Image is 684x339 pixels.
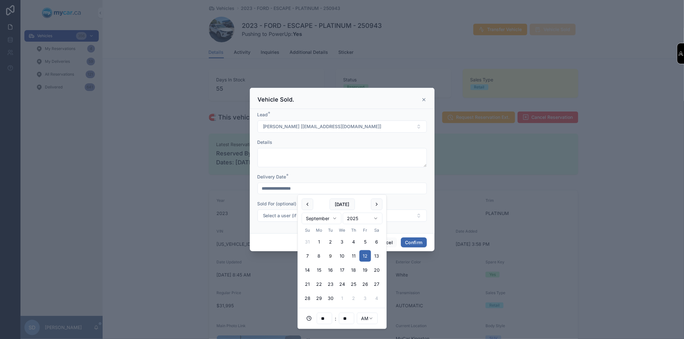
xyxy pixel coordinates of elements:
[258,96,294,103] h3: Vehicle Sold.
[336,236,348,248] button: Wednesday, September 3rd, 2025
[325,250,336,262] button: Today, Tuesday, September 9th, 2025
[325,227,336,234] th: Tuesday
[313,278,325,290] button: Monday, September 22nd, 2025
[302,312,383,325] div: :
[258,120,427,133] button: Select Button
[371,293,383,304] button: Saturday, October 4th, 2025
[313,293,325,304] button: Monday, September 29th, 2025
[348,236,359,248] button: Thursday, September 4th, 2025
[348,250,359,262] button: Thursday, September 11th, 2025
[302,250,313,262] button: Sunday, September 7th, 2025
[302,236,313,248] button: Sunday, August 31st, 2025
[302,278,313,290] button: Sunday, September 21st, 2025
[258,201,297,206] span: Sold For (optional)
[348,264,359,276] button: Thursday, September 18th, 2025
[401,237,426,248] button: Confirm
[336,264,348,276] button: Wednesday, September 17th, 2025
[258,174,286,179] span: Delivery Date
[302,227,313,234] th: Sunday
[359,236,371,248] button: Friday, September 5th, 2025
[302,227,383,304] table: September 2025
[371,227,383,234] th: Saturday
[302,293,313,304] button: Sunday, September 28th, 2025
[336,227,348,234] th: Wednesday
[263,212,369,219] span: Select a user (if you are selling for someone else)
[371,278,383,290] button: Saturday, September 27th, 2025
[325,293,336,304] button: Tuesday, September 30th, 2025
[336,293,348,304] button: Wednesday, October 1st, 2025
[313,236,325,248] button: Monday, September 1st, 2025
[302,264,313,276] button: Sunday, September 14th, 2025
[348,227,359,234] th: Thursday
[258,139,273,145] span: Details
[313,250,325,262] button: Monday, September 8th, 2025
[348,278,359,290] button: Thursday, September 25th, 2025
[371,250,383,262] button: Saturday, September 13th, 2025
[359,278,371,290] button: Friday, September 26th, 2025
[325,236,336,248] button: Tuesday, September 2nd, 2025
[336,278,348,290] button: Wednesday, September 24th, 2025
[371,264,383,276] button: Saturday, September 20th, 2025
[263,123,382,130] span: [PERSON_NAME] [[EMAIL_ADDRESS][DOMAIN_NAME]]
[313,264,325,276] button: Monday, September 15th, 2025
[359,227,371,234] th: Friday
[371,236,383,248] button: Saturday, September 6th, 2025
[348,293,359,304] button: Thursday, October 2nd, 2025
[359,264,371,276] button: Friday, September 19th, 2025
[336,250,348,262] button: Wednesday, September 10th, 2025
[359,293,371,304] button: Friday, October 3rd, 2025
[329,199,355,210] button: [DATE]
[258,112,268,117] span: Lead
[359,250,371,262] button: Friday, September 12th, 2025, selected
[313,227,325,234] th: Monday
[325,264,336,276] button: Tuesday, September 16th, 2025
[325,278,336,290] button: Tuesday, September 23rd, 2025
[258,210,427,222] button: Select Button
